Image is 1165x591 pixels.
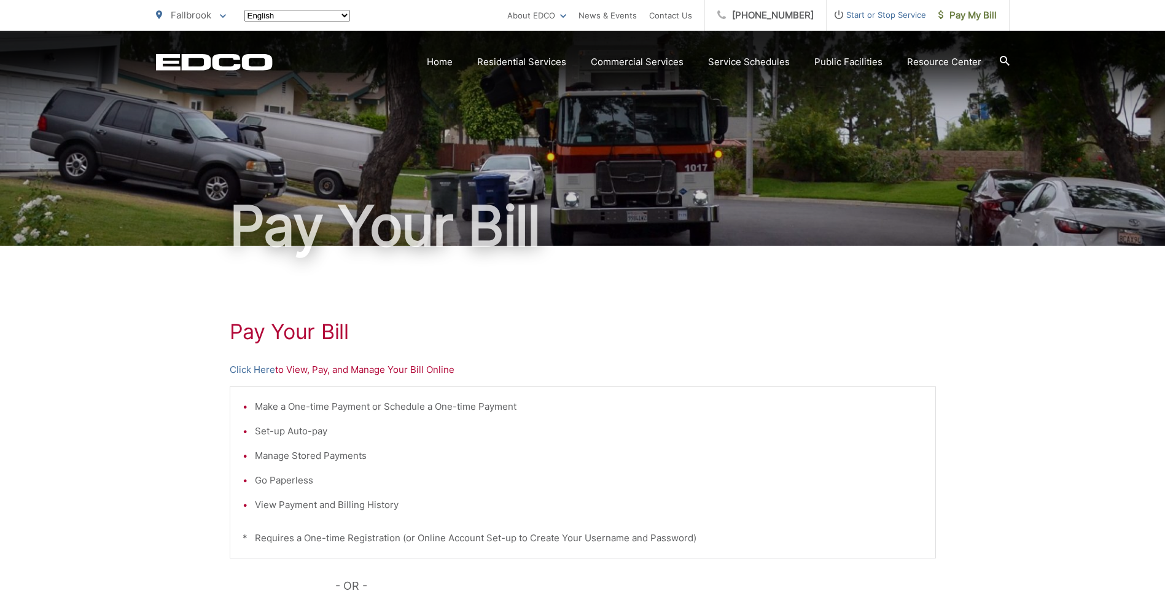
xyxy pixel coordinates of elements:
li: Go Paperless [255,473,923,488]
li: View Payment and Billing History [255,498,923,512]
select: Select a language [244,10,350,22]
a: EDCD logo. Return to the homepage. [156,53,273,71]
h1: Pay Your Bill [230,319,936,344]
h1: Pay Your Bill [156,195,1010,257]
a: Home [427,55,453,69]
p: to View, Pay, and Manage Your Bill Online [230,362,936,377]
li: Set-up Auto-pay [255,424,923,439]
a: Service Schedules [708,55,790,69]
a: Resource Center [907,55,981,69]
span: Fallbrook [171,9,211,21]
a: Contact Us [649,8,692,23]
a: Public Facilities [814,55,883,69]
a: Click Here [230,362,275,377]
span: Pay My Bill [938,8,997,23]
a: News & Events [579,8,637,23]
a: Commercial Services [591,55,684,69]
a: Residential Services [477,55,566,69]
a: About EDCO [507,8,566,23]
li: Manage Stored Payments [255,448,923,463]
p: * Requires a One-time Registration (or Online Account Set-up to Create Your Username and Password) [243,531,923,546]
li: Make a One-time Payment or Schedule a One-time Payment [255,399,923,414]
